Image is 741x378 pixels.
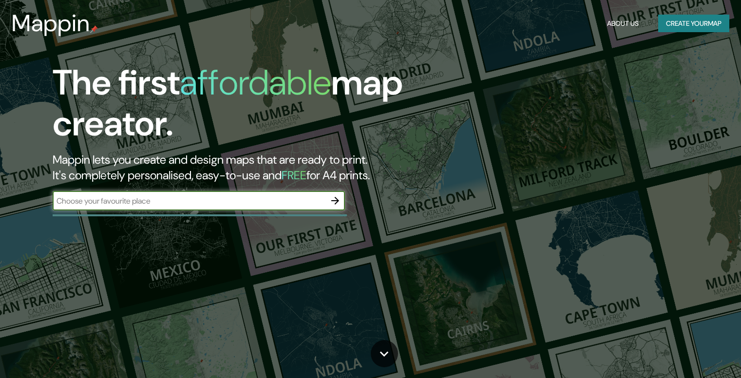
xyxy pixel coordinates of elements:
[658,15,729,33] button: Create yourmap
[282,168,306,183] h5: FREE
[53,152,423,183] h2: Mappin lets you create and design maps that are ready to print. It's completely personalised, eas...
[603,15,643,33] button: About Us
[53,195,325,207] input: Choose your favourite place
[180,60,331,105] h1: affordable
[654,340,730,367] iframe: Help widget launcher
[12,10,90,37] h3: Mappin
[53,62,423,152] h1: The first map creator.
[90,25,98,33] img: mappin-pin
